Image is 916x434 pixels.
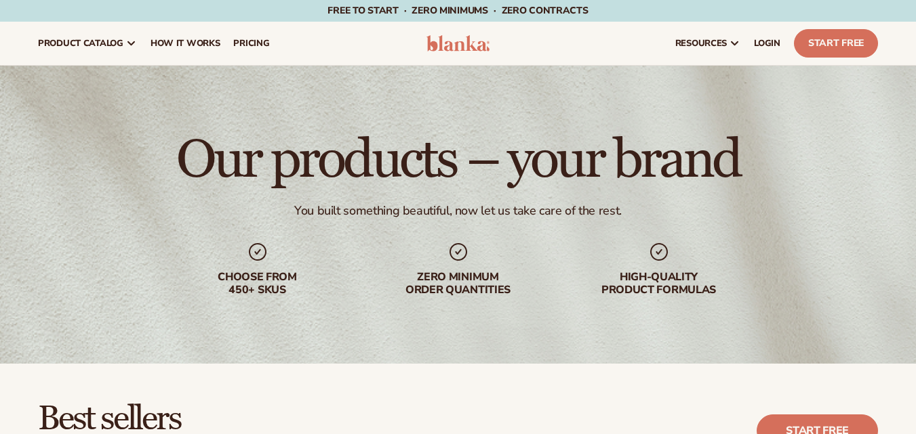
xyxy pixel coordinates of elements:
span: LOGIN [754,38,780,49]
h1: Our products – your brand [176,133,740,187]
span: Free to start · ZERO minimums · ZERO contracts [327,4,588,17]
a: Start Free [794,29,878,58]
a: How It Works [144,22,227,65]
div: You built something beautiful, now let us take care of the rest. [294,203,622,219]
span: pricing [233,38,269,49]
span: resources [675,38,727,49]
div: Zero minimum order quantities [372,271,545,297]
a: LOGIN [747,22,787,65]
div: High-quality product formulas [572,271,746,297]
span: product catalog [38,38,123,49]
div: Choose from 450+ Skus [171,271,344,297]
img: logo [426,35,490,51]
a: resources [669,22,747,65]
a: product catalog [31,22,144,65]
span: How It Works [151,38,220,49]
a: pricing [226,22,276,65]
